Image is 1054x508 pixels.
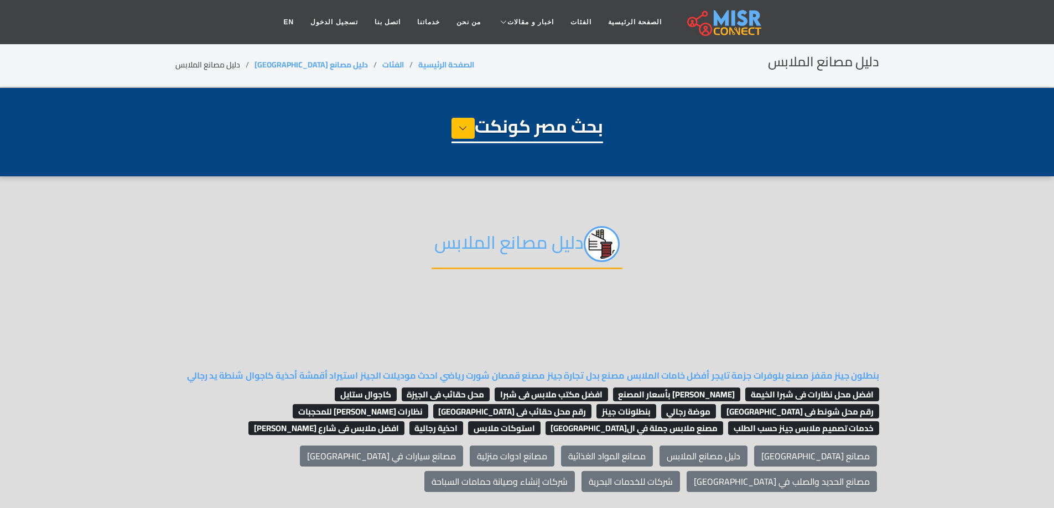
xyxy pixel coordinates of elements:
[687,471,877,492] a: مصانع الحديد والصلب في [GEOGRAPHIC_DATA]
[768,54,879,70] h2: دليل مصانع الملابس
[366,12,409,33] a: اتصل بنا
[299,367,358,384] a: استيراد أقمشة
[661,404,716,418] span: موضة رجالي
[418,57,474,72] a: الصفحة الرئيسية
[187,367,243,384] a: شنطة يد رجالي
[687,8,761,36] img: main.misr_connect
[718,403,879,420] a: رقم محل شونط فى [GEOGRAPHIC_DATA]
[246,367,297,384] a: أحذية كاجوال
[175,59,255,71] li: دليل مصانع الملابس
[382,57,404,72] a: الفئات
[627,367,709,384] a: أفضل خامات الملابس
[581,471,680,492] a: شركات للخدمات البحرية
[543,420,724,436] a: مصنع ملابس جملة في ال[GEOGRAPHIC_DATA]
[468,421,541,436] span: استوكات ملابس
[492,367,545,384] a: مصنع قمصان
[399,386,490,402] a: محل حقائب فى الجيزة
[492,386,608,402] a: افضل مكتب ملابس فى شبرا
[728,421,879,436] span: خدمات تصميم ملابس جينز حسب الطلب
[743,386,879,402] a: افضل محل نظارات فى شبرا الخيمة
[546,421,724,436] span: مصنع ملابس جملة في ال[GEOGRAPHIC_DATA]
[547,367,584,384] a: تجارة جينز
[402,387,490,402] span: محل حقائب فى الجيزة
[451,116,603,143] h1: بحث مصر كونكت
[332,386,397,402] a: كاجوال ستايل
[811,367,879,384] a: بنطلون جينز مقفز
[255,57,368,72] a: دليل مصانع [GEOGRAPHIC_DATA]
[725,420,879,436] a: خدمات تصميم ملابس جينز حسب الطلب
[610,386,741,402] a: [PERSON_NAME] بأسعار المصنع
[302,12,366,33] a: تسجيل الدخول
[596,404,656,418] span: بنطلونات جينز
[613,387,741,402] span: [PERSON_NAME] بأسعار المصنع
[586,367,625,384] a: مصنع بدل
[495,387,608,402] span: افضل مكتب ملابس فى شبرا
[754,446,877,467] a: مصانع [GEOGRAPHIC_DATA]
[290,403,428,420] a: نظارات [PERSON_NAME] للمحجبات
[300,446,463,467] a: مصانع سيارات في [GEOGRAPHIC_DATA]
[562,12,600,33] a: الفئات
[594,403,656,420] a: بنطلونات جينز
[712,367,751,384] a: جزمة تايجر
[440,367,490,384] a: شورت رياضي
[433,404,592,418] span: رقم محل حقائب فى [GEOGRAPHIC_DATA]
[432,226,622,269] h2: دليل مصانع الملابس
[248,421,404,436] span: افضل ملابس فى شارع [PERSON_NAME]
[246,420,404,436] a: افضل ملابس فى شارع [PERSON_NAME]
[721,404,879,418] span: رقم محل شونط فى [GEOGRAPHIC_DATA]
[489,12,562,33] a: اخبار و مقالات
[407,420,464,436] a: احذية رجالية
[409,421,464,436] span: احذية رجالية
[424,471,575,492] a: شركات إنشاء وصيانة حمامات السباحة
[409,12,448,33] a: خدماتنا
[660,446,747,467] a: دليل مصانع الملابس
[584,226,620,262] img: jc8qEEzyi89FPzAOrPPq.png
[754,367,809,384] a: مصنع بلوفرات
[470,446,554,467] a: مصانع ادوات منزلية
[465,420,541,436] a: استوكات ملابس
[335,387,397,402] span: كاجوال ستايل
[430,403,592,420] a: رقم محل حقائب فى [GEOGRAPHIC_DATA]
[745,387,879,402] span: افضل محل نظارات فى شبرا الخيمة
[507,17,554,27] span: اخبار و مقالات
[600,12,670,33] a: الصفحة الرئيسية
[293,404,428,418] span: نظارات [PERSON_NAME] للمحجبات
[561,446,653,467] a: مصانع المواد الغذائية
[276,12,303,33] a: EN
[658,403,716,420] a: موضة رجالي
[448,12,489,33] a: من نحن
[360,367,438,384] a: احدث موديلات الجينز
